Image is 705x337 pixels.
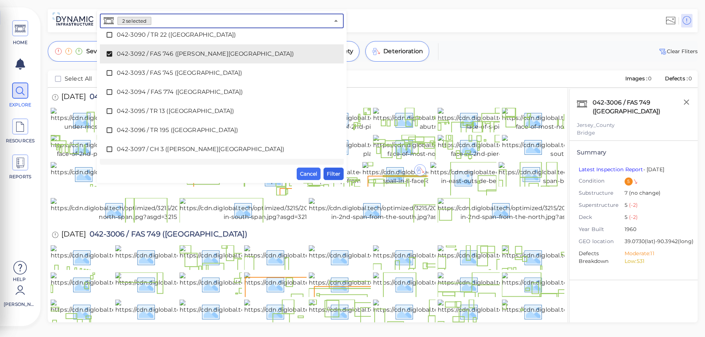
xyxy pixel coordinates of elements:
button: Cancel [297,168,321,180]
img: https://cdn.diglobal.tech/width210/3215/20190404_img_1571.jpg?asgd=3215 [309,245,500,269]
img: https://cdn.diglobal.tech/width210/3215/20230412_n-face-of-2nd-pier-from-south.jpg?asgd=3215 [438,135,593,158]
span: 0 [648,75,651,82]
span: 2 selected [118,18,151,25]
img: https://cdn.diglobal.tech/width210/3215/20230412_looking-southwest.jpg?asgd=3215 [502,135,676,158]
span: [PERSON_NAME] [4,301,35,308]
span: EXPLORE [5,102,36,108]
div: 5 [625,177,633,186]
span: 042-3095 / TR 13 ([GEOGRAPHIC_DATA]) [117,107,327,116]
img: https://cdn.diglobal.tech/width210/3215/20230412_center-span-beams.jpg?asgd=3215 [499,162,669,186]
span: REPORTS [5,173,36,180]
img: https://cdn.diglobal.tech/width210/3215/20190404_img_1552.jpg?asgd=3215 [309,300,501,323]
button: Clear Fliters [658,47,698,56]
span: Cancel [300,169,317,178]
span: 39.0730 (lat) -90.3942 (long) [625,238,694,246]
span: Deck [579,213,625,221]
span: Defects Breakdown [579,250,625,265]
span: Year Built [579,226,625,233]
img: https://cdn.diglobal.tech/width210/3215/20190404_img_1567.jpg?asgd=3215 [51,272,243,296]
span: Superstructure [579,201,625,209]
img: https://cdn.diglobal.tech/width210/3215/20230412_s-face-of-s-pier-cap.jpg?asgd=3215 [438,108,592,131]
span: 042-3097 / CH 3 ([PERSON_NAME][GEOGRAPHIC_DATA]) [117,145,327,154]
a: EXPLORE [4,83,37,108]
a: REPORTS [4,154,37,180]
span: Condition [579,177,625,185]
span: 042-3093 / FAS 745 ([GEOGRAPHIC_DATA]) [117,69,327,77]
span: 5 [625,213,685,222]
img: https://cdn.diglobal.tech/width210/3215/20190404_img_1555.jpg?asgd=3215 [115,300,307,323]
a: Latest Inspection Report [579,166,643,173]
div: Summary [577,148,690,157]
span: 0 [688,75,692,82]
span: Images : [625,75,648,82]
span: - [DATE] [579,166,664,173]
img: https://cdn.diglobal.tech/width210/3215/20190404_img_1569.jpg?asgd=3215 [438,245,630,269]
img: https://cdn.diglobal.tech/optimized/3215/20230412_beams-in-2nd-span-from-the-north.jpg?asgd=3215 [438,198,612,221]
li: Low: 531 [625,257,685,265]
img: https://cdn.diglobal.tech/width210/3215/20190404_img_1568.jpg?asgd=3215 [502,245,695,269]
span: GEO location [579,238,625,245]
img: https://cdn.diglobal.tech/width210/3215/20230412_n-face-of-most-northerly-pier.jpg?asgd=3215 [373,135,528,158]
span: Severity [86,47,110,56]
span: (no change) [628,190,661,196]
img: https://cdn.diglobal.tech/width210/3215/20230412_s-face-of-most-northerly-pier.jpg?asgd=3215 [502,108,656,131]
span: 5 [625,201,685,210]
img: https://cdn.diglobal.tech/width210/3215/20190404_img_1554.jpg?asgd=3215 [180,300,372,323]
img: https://cdn.diglobal.tech/width210/3215/20190404_img_1551.jpg?asgd=3215 [373,300,564,323]
span: Substructure [579,189,625,197]
div: Jersey_County [577,121,690,129]
img: https://cdn.diglobal.tech/width210/3215/20190404_img_1572.jpg?asgd=3215 [244,245,436,269]
img: https://cdn.diglobal.tech/width210/3215/20190404_img_1573.jpg?asgd=3215 [180,245,372,269]
img: https://cdn.diglobal.tech/width210/3215/20190404_img_1563.jpg?asgd=3215 [309,272,501,296]
img: https://cdn.diglobal.tech/width210/3215/20190404_img_1565.jpg?asgd=3215 [180,272,372,296]
button: Close [331,16,341,26]
img: https://cdn.diglobal.tech/width210/3215/20230412_spall-under-most-northerly-pier-cap.jpg?asgd=3215 [51,108,215,131]
img: https://cdn.diglobal.tech/width210/3215/20190404_img_1564.jpg?asgd=3215 [244,272,437,296]
img: https://cdn.diglobal.tech/width210/3215/20190404_img_1574.jpg?asgd=3215 [115,245,308,269]
span: 042-3006 / FAS 749 ([GEOGRAPHIC_DATA]) [86,230,247,240]
img: https://cdn.diglobal.tech/width210/3215/20230412_south-abutment.jpg?asgd=3215 [373,108,542,131]
a: HOME [4,20,37,46]
span: Deterioration [383,47,423,56]
span: 042-3098 / TR 13 ([GEOGRAPHIC_DATA]) [117,164,327,173]
span: 042-3006 / FAS 749 ([GEOGRAPHIC_DATA]) [86,93,247,103]
a: RESOURCES [4,118,37,144]
img: https://cdn.diglobal.tech/width210/3215/20230412_looking-south.jpg?asgd=3215 [51,162,224,186]
span: Defects : [664,75,688,82]
span: 042-3094 / FAS 774 ([GEOGRAPHIC_DATA]) [117,88,327,96]
img: https://cdn.diglobal.tech/optimized/3215/20230412_beams-north-span.jpg?asgd=3215 [51,198,225,221]
span: 042-3096 / TR 195 ([GEOGRAPHIC_DATA]) [117,126,327,135]
img: https://cdn.diglobal.tech/width210/3215/20190404_img_1549.jpg?asgd=3215 [438,300,631,323]
img: https://cdn.diglobal.tech/width210/3215/20190404_img_1553.jpg?asgd=3215 [244,300,436,323]
img: https://cdn.diglobal.tech/width210/3215/20190404_img_1561.jpg?asgd=3215 [438,272,629,296]
img: https://cdn.diglobal.tech/width210/3215/20190404_img_1557.jpg?asgd=3215 [502,272,694,296]
img: https://cdn.diglobal.tech/width210/3215/20230412_s-face-of-2nd-pier-cap-from-south.jpg?asgd=3215 [51,135,205,158]
img: https://cdn.diglobal.tech/optimized/3215/20230412_beams-in-south-span.jpg?asgd=3215 [180,198,354,221]
span: Help [4,276,35,282]
img: https://cdn.diglobal.tech/width210/3215/20190404_img_1575.jpg?asgd=3215 [51,245,243,269]
div: Bridge [577,129,690,137]
span: Select All [65,74,92,83]
img: https://cdn.diglobal.tech/width210/3215/20190404_img_1546.jpg?asgd=3215 [502,300,695,323]
div: 042-3006 / FAS 749 ([GEOGRAPHIC_DATA]) [591,96,690,118]
span: 1960 [625,226,685,234]
span: 042-3090 / TR 22 ([GEOGRAPHIC_DATA]) [117,30,327,39]
span: [DATE] [61,93,86,103]
img: https://cdn.diglobal.tech/width210/3215/20230412_crack-spall-in-s-face-of-s-pier-cap.jpg?asgd=3215 [362,162,529,186]
img: https://cdn.diglobal.tech/optimized/3215/20230412_beams-in-2nd-span-from-the-south.jpg?asgd=3215 [309,198,483,221]
span: RESOURCES [5,138,36,144]
img: https://cdn.diglobal.tech/width210/3215/20190404_img_1570.jpg?asgd=3215 [373,245,566,269]
img: https://cdn.diglobal.tech/width210/3215/20230412_crack-in-east-outside-beam-2nd-span-from-north.j... [430,162,597,194]
span: 7 [625,189,685,198]
img: https://cdn.diglobal.tech/width210/3215/20190404_img_1566.jpg?asgd=3215 [115,272,308,296]
span: (-2) [628,202,638,208]
span: HOME [5,39,36,46]
span: Filter [327,169,340,178]
span: 042-3092 / FAS 746 ([PERSON_NAME][GEOGRAPHIC_DATA]) [117,50,327,58]
span: (-2) [628,214,638,220]
img: https://cdn.diglobal.tech/width210/3215/20190404_img_1562.jpg?asgd=3215 [373,272,565,296]
img: https://cdn.diglobal.tech/width210/3215/20190404_img_1556.jpg?asgd=3215 [51,300,243,323]
span: [DATE] [61,230,86,240]
button: Filter [323,168,344,180]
